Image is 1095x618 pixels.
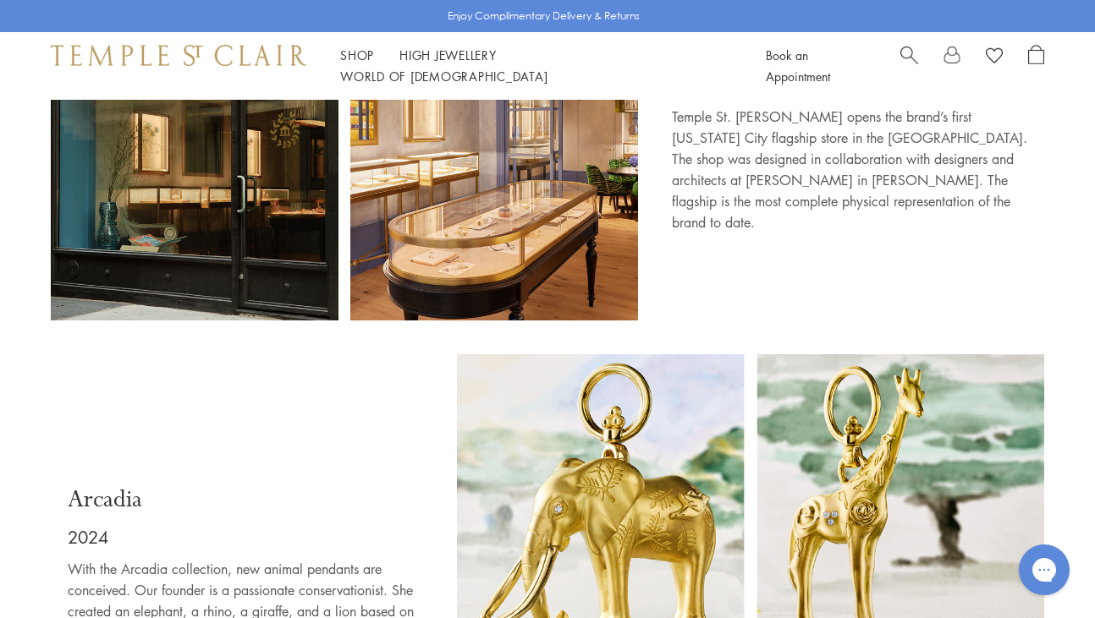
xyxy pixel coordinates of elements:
[1028,45,1044,87] a: Open Shopping Bag
[766,46,830,85] a: Book an Appointment
[986,45,1003,70] a: View Wishlist
[340,46,374,63] a: ShopShop
[51,45,306,65] img: Temple St. Clair
[448,8,640,25] p: Enjoy Complimentary Delivery & Returns
[1010,539,1078,601] iframe: Gorgias live chat messenger
[340,45,728,87] nav: Main navigation
[68,484,423,515] p: Arcadia
[68,523,423,550] p: 2024
[340,68,547,85] a: World of [DEMOGRAPHIC_DATA]World of [DEMOGRAPHIC_DATA]
[900,45,918,87] a: Search
[672,107,1044,233] p: Temple St. [PERSON_NAME] opens the brand’s first [US_STATE] City flagship store in the [GEOGRAPHI...
[399,46,497,63] a: High JewelleryHigh Jewellery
